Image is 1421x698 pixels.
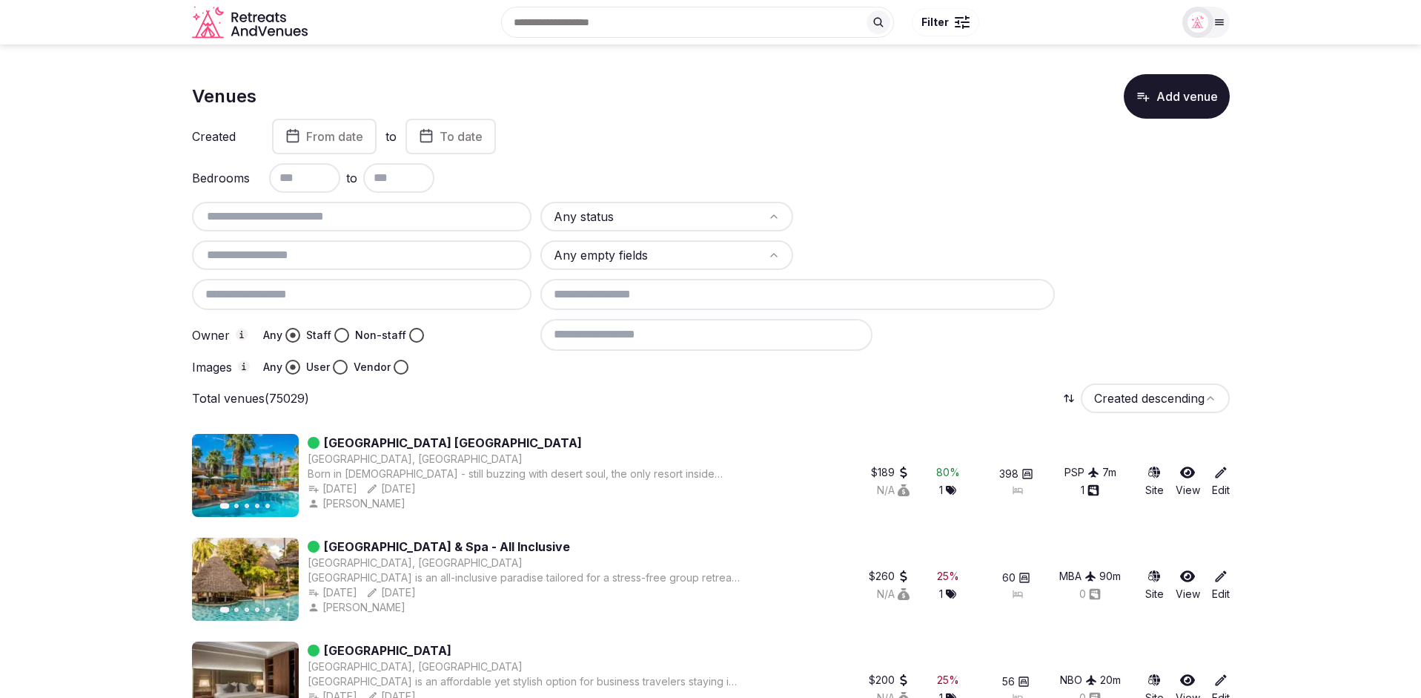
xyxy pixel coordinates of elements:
[308,570,741,585] div: [GEOGRAPHIC_DATA] is an all-inclusive paradise tailored for a stress-free group retreat. With all...
[306,129,363,144] span: From date
[354,360,391,375] label: Vendor
[385,128,397,145] label: to
[236,329,248,340] button: Owner
[877,587,910,602] button: N/A
[265,608,270,612] button: Go to slide 5
[1099,569,1121,584] button: 90m
[869,673,910,688] button: $200
[1100,673,1121,688] div: 20 m
[1124,74,1230,119] button: Add venue
[999,467,1033,481] button: 398
[192,360,251,374] label: Images
[1102,465,1116,480] div: 7 m
[192,390,309,406] p: Total venues (75029)
[366,481,416,496] button: [DATE]
[366,585,416,600] button: [DATE]
[308,481,357,496] button: [DATE]
[1212,465,1230,498] a: Edit
[219,503,229,509] button: Go to slide 1
[192,6,311,39] svg: Retreats and Venues company logo
[937,569,959,584] div: 25 %
[308,467,741,481] div: Born in [DEMOGRAPHIC_DATA] - still buzzing with desert soul, the only resort inside [GEOGRAPHIC_D...
[937,569,959,584] button: 25%
[255,504,259,508] button: Go to slide 4
[192,434,299,517] img: Featured image for Riviera Resort & Spa Palm Springs
[192,172,251,184] label: Bedrooms
[272,119,377,154] button: From date
[192,329,251,342] label: Owner
[1064,465,1099,480] button: PSP
[192,538,299,621] img: Featured image for Neptune Palm Beach Boutique Resort & Spa - All Inclusive
[1145,465,1164,498] a: Site
[936,465,960,480] div: 80 %
[306,328,331,343] label: Staff
[871,465,910,480] button: $189
[263,328,282,343] label: Any
[1176,465,1200,498] a: View
[308,659,523,674] button: [GEOGRAPHIC_DATA], [GEOGRAPHIC_DATA]
[405,119,496,154] button: To date
[234,608,239,612] button: Go to slide 2
[306,360,330,375] label: User
[1002,570,1016,585] span: 60
[440,129,483,144] span: To date
[939,587,956,602] button: 1
[308,585,357,600] button: [DATE]
[324,642,451,659] a: [GEOGRAPHIC_DATA]
[1188,12,1208,33] img: miaceralde
[1145,569,1164,602] a: Site
[1081,483,1099,498] div: 1
[1079,587,1101,602] button: 0
[245,608,249,612] button: Go to slide 3
[192,131,251,142] label: Created
[1060,673,1097,688] button: NBO
[1212,569,1230,602] a: Edit
[192,6,311,39] a: Visit the homepage
[936,465,960,480] button: 80%
[255,608,259,612] button: Go to slide 4
[324,538,570,556] a: [GEOGRAPHIC_DATA] & Spa - All Inclusive
[308,600,408,615] button: [PERSON_NAME]
[1100,673,1121,688] button: 20m
[1002,570,1030,585] button: 60
[308,452,523,467] div: [GEOGRAPHIC_DATA], [GEOGRAPHIC_DATA]
[263,360,282,375] label: Any
[324,434,582,452] a: [GEOGRAPHIC_DATA] [GEOGRAPHIC_DATA]
[245,504,249,508] button: Go to slide 3
[238,360,250,372] button: Images
[1002,674,1015,689] span: 56
[308,556,523,570] button: [GEOGRAPHIC_DATA], [GEOGRAPHIC_DATA]
[308,674,741,689] div: [GEOGRAPHIC_DATA] is an affordable yet stylish option for business travelers staying in [GEOGRAPH...
[939,483,956,498] button: 1
[937,673,959,688] button: 25%
[877,483,910,498] button: N/A
[912,8,979,36] button: Filter
[1099,569,1121,584] div: 90 m
[869,569,910,584] div: $260
[1059,569,1096,584] button: MBA
[999,467,1018,481] span: 398
[192,84,256,109] h1: Venues
[265,504,270,508] button: Go to slide 5
[346,169,357,187] span: to
[308,496,408,511] button: [PERSON_NAME]
[1002,674,1030,689] button: 56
